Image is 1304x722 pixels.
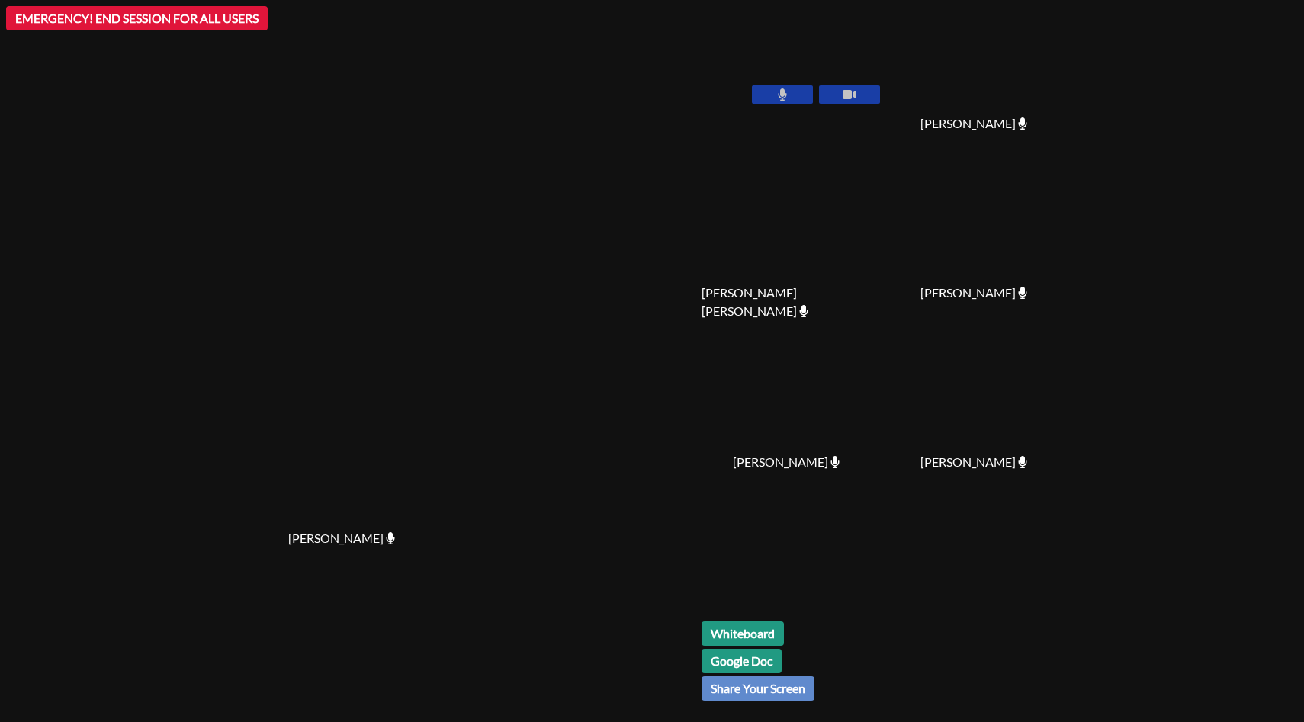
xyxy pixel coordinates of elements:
[702,621,784,646] a: Whiteboard
[702,284,871,320] span: [PERSON_NAME] [PERSON_NAME]
[920,284,1027,302] span: [PERSON_NAME]
[288,529,395,547] span: [PERSON_NAME]
[920,453,1027,471] span: [PERSON_NAME]
[6,6,268,30] button: EMERGENCY! END SESSION FOR ALL USERS
[920,114,1027,133] span: [PERSON_NAME]
[702,649,782,673] a: Google Doc
[702,676,814,701] button: Share Your Screen
[733,453,840,471] span: [PERSON_NAME]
